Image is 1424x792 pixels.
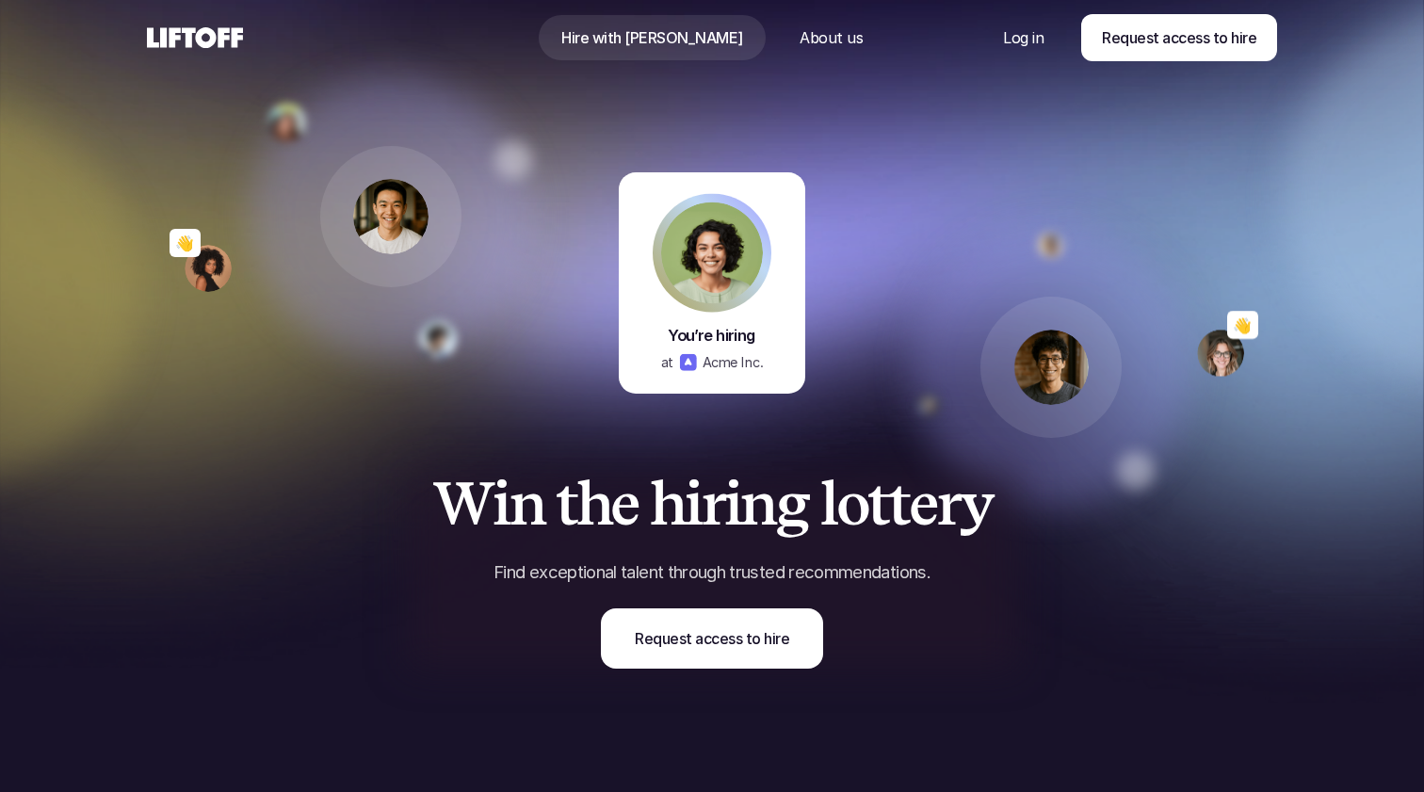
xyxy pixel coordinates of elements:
[556,471,576,537] span: t
[740,471,775,537] span: n
[800,26,863,49] p: About us
[650,471,685,537] span: h
[1003,26,1044,49] p: Log in
[576,471,611,537] span: h
[702,471,724,537] span: r
[685,471,702,537] span: i
[1233,314,1252,336] p: 👋
[937,471,960,537] span: r
[539,15,766,60] a: Nav Link
[820,471,836,537] span: l
[836,471,868,537] span: o
[888,471,909,537] span: t
[432,471,494,537] span: W
[493,471,510,537] span: i
[601,608,823,669] a: Request access to hire
[960,471,993,537] span: y
[175,232,194,254] p: 👋
[561,26,743,49] p: Hire with [PERSON_NAME]
[703,351,764,372] p: Acme Inc.
[867,471,888,537] span: t
[661,351,674,372] p: at
[1081,14,1277,61] a: Request access to hire
[635,627,789,650] p: Request access to hire
[1102,26,1256,49] p: Request access to hire
[510,471,544,537] span: n
[909,471,937,537] span: e
[777,15,885,60] a: Nav Link
[668,325,755,347] p: You’re hiring
[775,471,809,537] span: g
[610,471,639,537] span: e
[724,471,741,537] span: i
[980,15,1066,60] a: Nav Link
[406,560,1018,585] p: Find exceptional talent through trusted recommendations.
